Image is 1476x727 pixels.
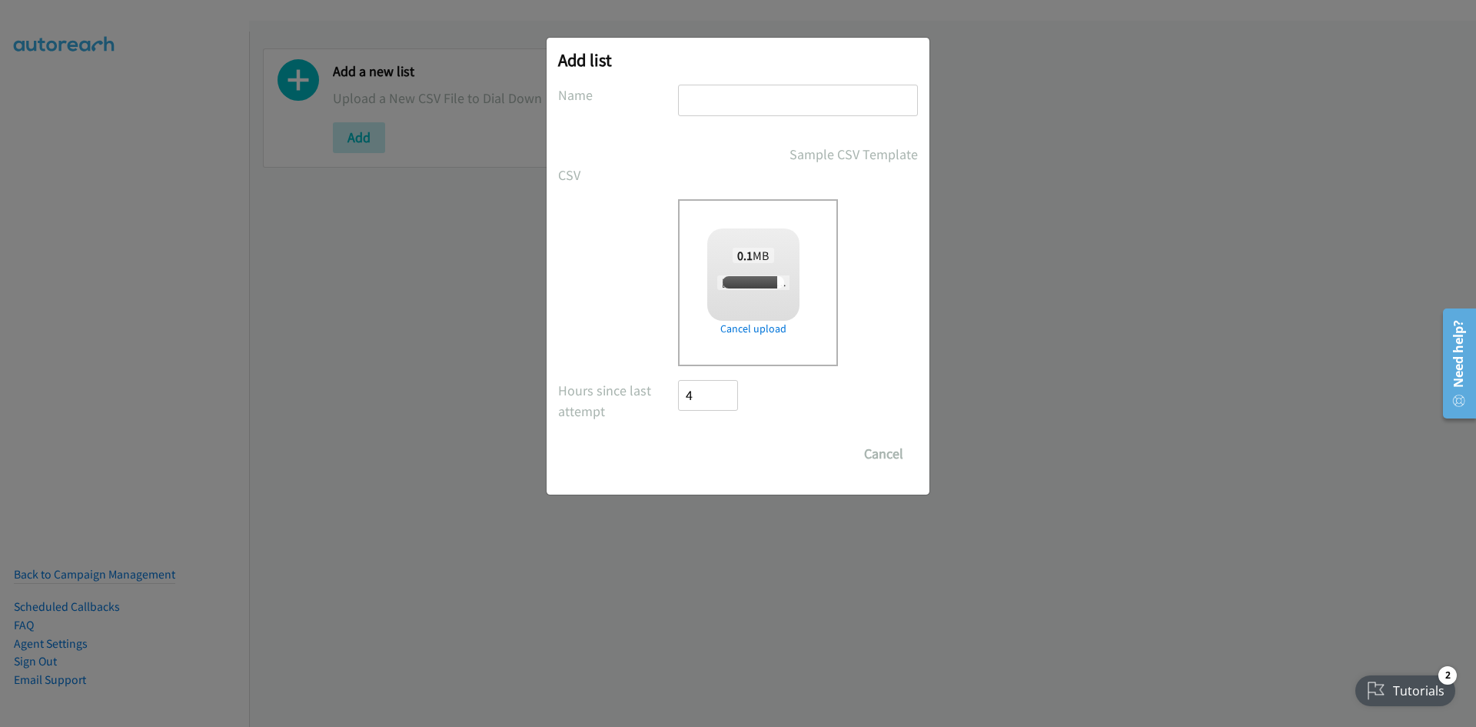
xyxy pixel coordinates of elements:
strong: 0.1 [737,248,753,263]
a: Sample CSV Template [790,144,918,165]
iframe: Checklist [1346,660,1464,715]
button: Cancel [849,439,918,469]
h2: Add list [558,49,918,71]
a: Cancel upload [707,321,799,337]
iframe: Resource Center [1431,302,1476,425]
span: [PERSON_NAME] + Mediacom Dell FY26Q3 SB SRL ISG PANSERVER-STORAGE - AU (3).csv [717,275,1088,290]
label: Hours since last attempt [558,380,678,422]
label: Name [558,85,678,105]
label: CSV [558,165,678,185]
span: MB [733,248,774,263]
